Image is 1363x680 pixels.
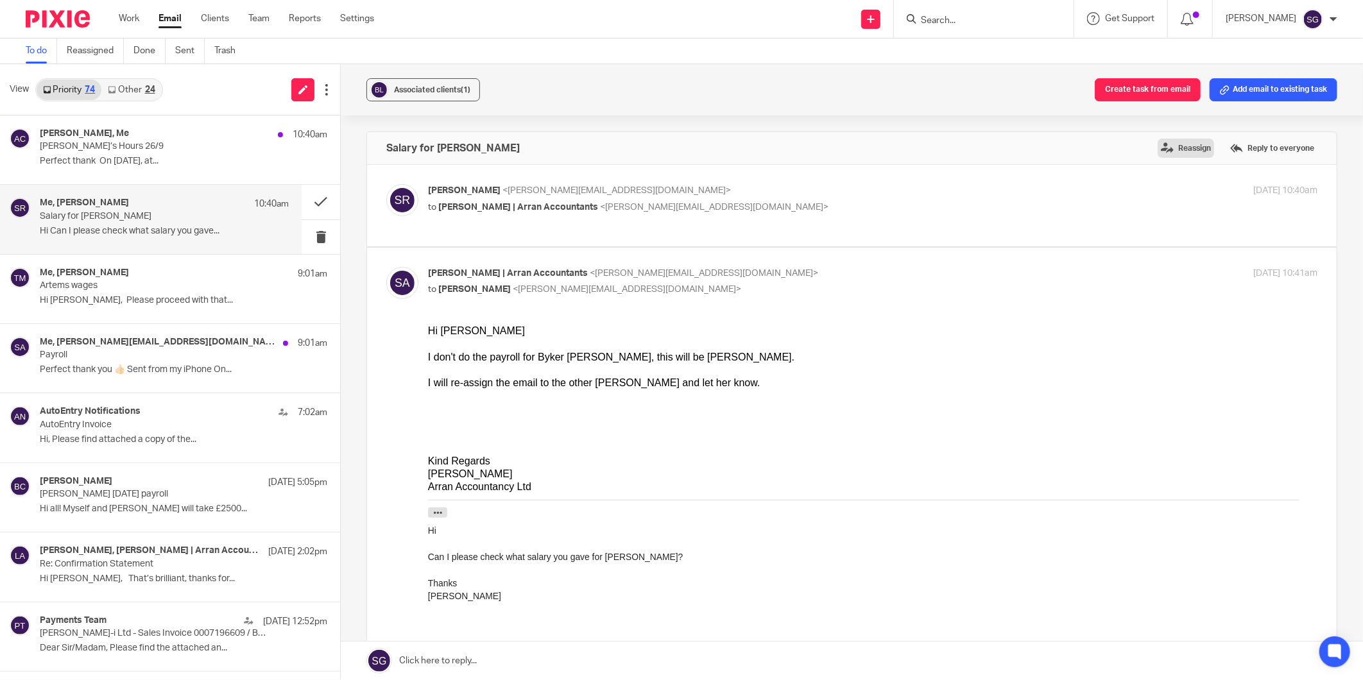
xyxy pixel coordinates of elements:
[298,337,327,350] p: 9:01am
[40,337,277,348] h4: Me, [PERSON_NAME][EMAIL_ADDRESS][DOMAIN_NAME]
[40,156,327,167] p: Perfect thank On [DATE], at...
[145,85,155,94] div: 24
[10,615,30,636] img: svg%3E
[461,86,470,94] span: (1)
[268,545,327,558] p: [DATE] 2:02pm
[10,337,30,357] img: svg%3E
[513,285,741,294] span: <[PERSON_NAME][EMAIL_ADDRESS][DOMAIN_NAME]>
[37,80,101,100] a: Priority74
[40,643,327,654] p: Dear Sir/Madam, Please find the attached an...
[10,198,30,218] img: svg%3E
[40,198,129,208] h4: Me, [PERSON_NAME]
[386,142,520,155] h4: Salary for [PERSON_NAME]
[10,128,30,149] img: svg%3E
[10,476,30,497] img: svg%3E
[298,268,327,280] p: 9:01am
[101,80,161,100] a: Other24
[248,12,270,25] a: Team
[26,10,90,28] img: Pixie
[386,267,418,299] img: svg%3E
[40,364,327,375] p: Perfect thank you 👍🏻 Sent from my iPhone On...
[175,38,205,64] a: Sent
[340,12,374,25] a: Settings
[366,78,480,101] button: Associated clients(1)
[1253,267,1317,280] p: [DATE] 10:41am
[254,198,289,210] p: 10:40am
[502,186,731,195] span: <[PERSON_NAME][EMAIL_ADDRESS][DOMAIN_NAME]>
[40,268,129,278] h4: Me, [PERSON_NAME]
[26,38,57,64] a: To do
[428,269,588,278] span: [PERSON_NAME] | Arran Accountants
[40,628,270,639] p: [PERSON_NAME]-i Ltd - Sales Invoice 0007196609 / BS0417490
[40,559,270,570] p: Re: Confirmation Statement
[40,350,270,361] p: Payroll
[40,504,327,514] p: Hi all! Myself and [PERSON_NAME] will take £2500...
[40,280,270,291] p: Artems wages
[600,203,828,212] span: <[PERSON_NAME][EMAIL_ADDRESS][DOMAIN_NAME]>
[1303,9,1323,30] img: svg%3E
[1226,12,1296,25] p: [PERSON_NAME]
[201,12,229,25] a: Clients
[370,80,389,99] img: svg%3E
[133,38,166,64] a: Done
[40,226,289,237] p: Hi Can I please check what salary you gave...
[1105,14,1154,23] span: Get Support
[159,12,182,25] a: Email
[920,15,1035,27] input: Search
[40,476,112,487] h4: [PERSON_NAME]
[438,203,598,212] span: [PERSON_NAME] | Arran Accountants
[1227,139,1317,158] label: Reply to everyone
[214,38,245,64] a: Trash
[40,128,129,139] h4: [PERSON_NAME], Me
[1095,78,1201,101] button: Create task from email
[289,12,321,25] a: Reports
[428,203,436,212] span: to
[438,285,511,294] span: [PERSON_NAME]
[40,211,239,222] p: Salary for [PERSON_NAME]
[40,489,270,500] p: [PERSON_NAME] [DATE] payroll
[119,12,139,25] a: Work
[10,83,29,96] span: View
[1158,139,1214,158] label: Reassign
[40,434,327,445] p: Hi, Please find attached a copy of the...
[590,269,818,278] span: <[PERSON_NAME][EMAIL_ADDRESS][DOMAIN_NAME]>
[268,476,327,489] p: [DATE] 5:05pm
[40,406,141,417] h4: AutoEntry Notifications
[40,295,327,306] p: Hi [PERSON_NAME], Please proceed with that...
[40,545,262,556] h4: [PERSON_NAME], [PERSON_NAME] | Arran Accountants
[10,545,30,566] img: svg%3E
[263,615,327,628] p: [DATE] 12:52pm
[394,86,470,94] span: Associated clients
[67,38,124,64] a: Reassigned
[293,128,327,141] p: 10:40am
[10,268,30,288] img: svg%3E
[85,85,95,94] div: 74
[428,285,436,294] span: to
[40,420,270,430] p: AutoEntry Invoice
[428,186,501,195] span: [PERSON_NAME]
[40,141,270,152] p: [PERSON_NAME]’s Hours 26/9
[386,184,418,216] img: svg%3E
[298,406,327,419] p: 7:02am
[40,615,107,626] h4: Payments Team
[10,406,30,427] img: svg%3E
[40,574,327,584] p: Hi [PERSON_NAME], That’s brilliant, thanks for...
[1253,184,1317,198] p: [DATE] 10:40am
[1210,78,1337,101] button: Add email to existing task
